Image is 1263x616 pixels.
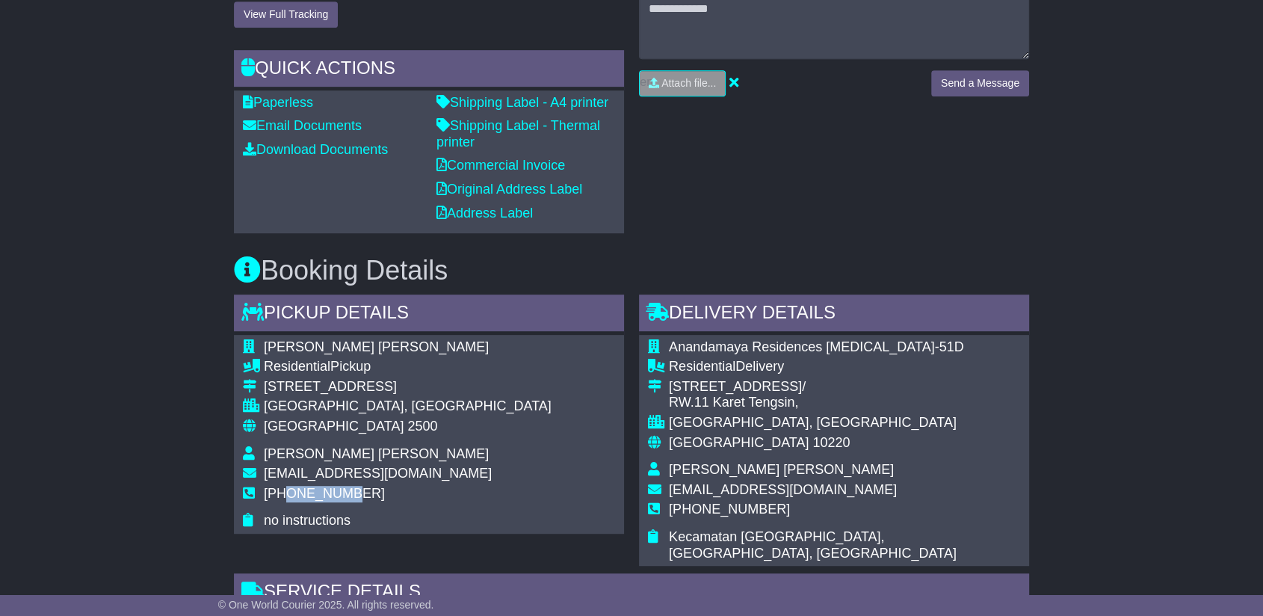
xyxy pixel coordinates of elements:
[669,435,809,450] span: [GEOGRAPHIC_DATA]
[436,95,608,110] a: Shipping Label - A4 printer
[264,379,552,395] div: [STREET_ADDRESS]
[407,419,437,434] span: 2500
[669,529,957,561] span: Kecamatan [GEOGRAPHIC_DATA], [GEOGRAPHIC_DATA], [GEOGRAPHIC_DATA]
[639,295,1029,335] div: Delivery Details
[264,513,351,528] span: no instructions
[931,70,1029,96] button: Send a Message
[243,142,388,157] a: Download Documents
[264,466,492,481] span: [EMAIL_ADDRESS][DOMAIN_NAME]
[264,359,552,375] div: Pickup
[669,359,1020,375] div: Delivery
[234,295,624,335] div: Pickup Details
[264,339,489,354] span: [PERSON_NAME] [PERSON_NAME]
[669,415,1020,431] div: [GEOGRAPHIC_DATA], [GEOGRAPHIC_DATA]
[669,359,735,374] span: Residential
[234,256,1029,286] h3: Booking Details
[436,206,533,221] a: Address Label
[669,502,790,517] span: [PHONE_NUMBER]
[264,359,330,374] span: Residential
[264,486,385,501] span: [PHONE_NUMBER]
[669,379,1020,395] div: [STREET_ADDRESS]/
[218,599,434,611] span: © One World Courier 2025. All rights reserved.
[436,118,600,150] a: Shipping Label - Thermal printer
[669,339,964,354] span: Anandamaya Residences [MEDICAL_DATA]-51D
[264,419,404,434] span: [GEOGRAPHIC_DATA]
[243,95,313,110] a: Paperless
[234,1,338,28] button: View Full Tracking
[669,462,894,477] span: [PERSON_NAME] [PERSON_NAME]
[234,573,1029,614] div: Service Details
[669,482,897,497] span: [EMAIL_ADDRESS][DOMAIN_NAME]
[234,50,624,90] div: Quick Actions
[436,158,565,173] a: Commercial Invoice
[264,446,489,461] span: [PERSON_NAME] [PERSON_NAME]
[436,182,582,197] a: Original Address Label
[669,395,1020,411] div: RW.11 Karet Tengsin,
[812,435,850,450] span: 10220
[243,118,362,133] a: Email Documents
[264,398,552,415] div: [GEOGRAPHIC_DATA], [GEOGRAPHIC_DATA]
